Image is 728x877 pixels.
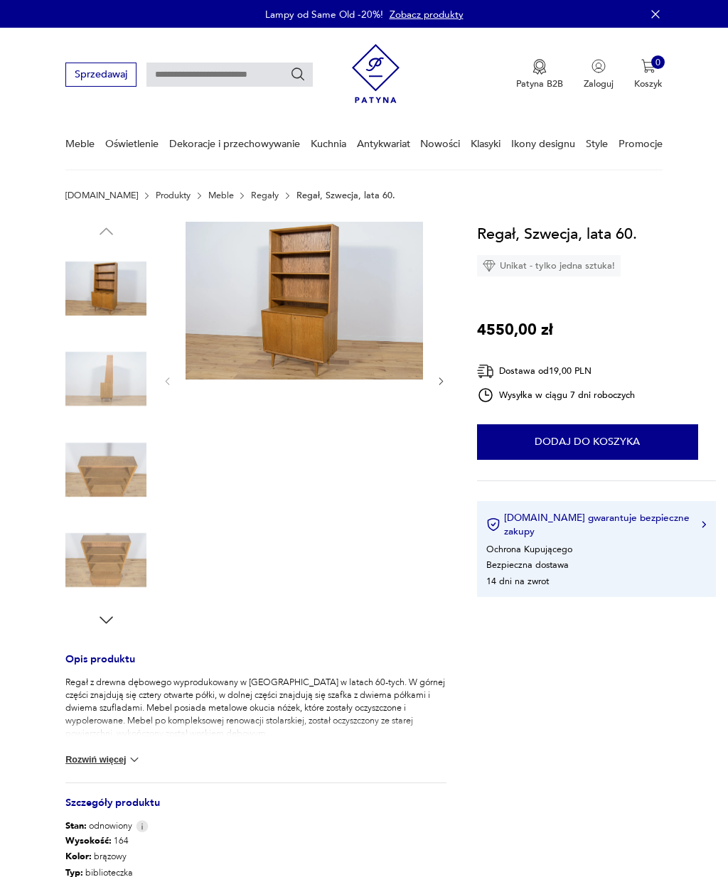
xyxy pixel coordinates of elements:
b: Wysokość : [65,834,112,847]
a: Sprzedawaj [65,71,136,80]
a: Ikony designu [511,119,575,168]
button: 0Koszyk [634,59,663,90]
a: [DOMAIN_NAME] [65,190,138,200]
li: Ochrona Kupującego [486,543,572,556]
div: Unikat - tylko jedna sztuka! [477,255,621,276]
img: Ikona diamentu [483,259,496,272]
img: Ikonka użytkownika [591,59,606,73]
img: Ikona koszyka [641,59,655,73]
button: [DOMAIN_NAME] gwarantuje bezpieczne zakupy [486,511,706,538]
a: Style [586,119,608,168]
h1: Regał, Szwecja, lata 60. [477,222,637,246]
button: Patyna B2B [516,59,563,90]
p: Regał, Szwecja, lata 60. [296,190,395,200]
h3: Szczegóły produktu [65,799,446,820]
img: Patyna - sklep z meblami i dekoracjami vintage [352,39,400,108]
div: Wysyłka w ciągu 7 dni roboczych [477,387,635,404]
button: Zaloguj [584,59,614,90]
img: Ikona certyfikatu [486,517,500,532]
img: Zdjęcie produktu Regał, Szwecja, lata 60. [65,248,146,329]
a: Zobacz produkty [390,8,464,21]
li: 14 dni na zwrot [486,575,549,588]
div: 0 [651,55,665,70]
a: Ikona medaluPatyna B2B [516,59,563,90]
a: Produkty [156,190,191,200]
img: Zdjęcie produktu Regał, Szwecja, lata 60. [65,520,146,601]
img: Ikona strzałki w prawo [702,521,706,528]
button: Sprzedawaj [65,63,136,86]
b: Kolor: [65,850,92,863]
p: brązowy [65,849,232,865]
p: Regał z drewna dębowego wyprodukowany w [GEOGRAPHIC_DATA] w latach 60-tych. W górnej części znajd... [65,676,446,740]
p: Koszyk [634,77,663,90]
a: Klasyki [471,119,500,168]
img: Zdjęcie produktu Regał, Szwecja, lata 60. [186,222,423,380]
p: Patyna B2B [516,77,563,90]
a: Promocje [619,119,663,168]
span: odnowiony [65,819,132,832]
p: 164 [65,832,232,849]
img: Ikona dostawy [477,362,494,380]
div: Dostawa od 19,00 PLN [477,362,635,380]
a: Antykwariat [357,119,410,168]
button: Rozwiń więcej [65,753,141,767]
p: Zaloguj [584,77,614,90]
img: chevron down [127,753,141,767]
img: Info icon [136,820,149,832]
h3: Opis produktu [65,655,446,677]
img: Zdjęcie produktu Regał, Szwecja, lata 60. [65,429,146,510]
b: Stan: [65,819,87,832]
a: Meble [65,119,95,168]
a: Nowości [420,119,460,168]
a: Kuchnia [311,119,346,168]
p: Lampy od Same Old -20%! [265,8,383,21]
button: Dodaj do koszyka [477,424,698,460]
li: Bezpieczna dostawa [486,559,569,571]
img: Ikona medalu [532,59,547,75]
a: Meble [208,190,234,200]
img: Zdjęcie produktu Regał, Szwecja, lata 60. [65,338,146,419]
a: Regały [251,190,279,200]
a: Oświetlenie [105,119,159,168]
button: Szukaj [290,67,306,82]
a: Dekoracje i przechowywanie [169,119,300,168]
p: 4550,00 zł [477,318,553,342]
